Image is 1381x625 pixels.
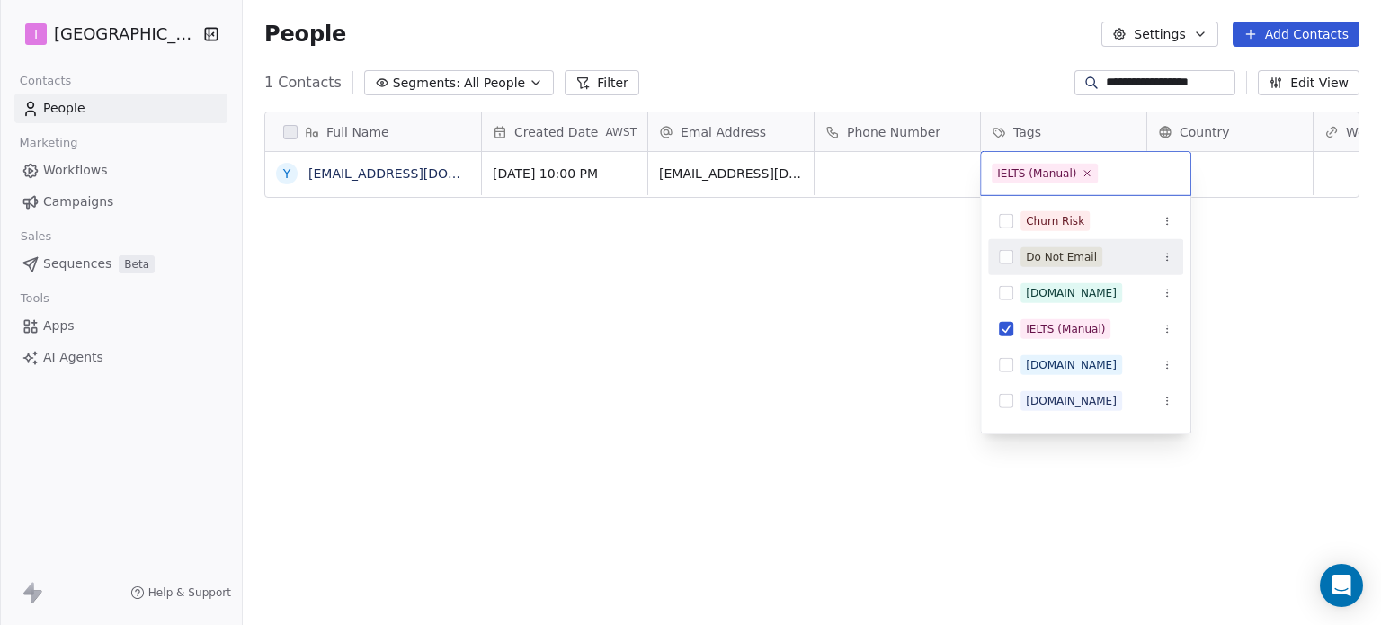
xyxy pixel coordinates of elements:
div: Suggestions [988,203,1183,563]
div: [DOMAIN_NAME] [1026,357,1117,373]
div: Do Not Email [1026,249,1097,265]
div: IELTS (Manual) [1026,321,1105,337]
div: [DOMAIN_NAME] [1026,285,1117,301]
div: Churn Risk [1026,213,1084,229]
div: [DOMAIN_NAME] [1026,393,1117,409]
div: IELTS (Manual) [997,165,1076,182]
